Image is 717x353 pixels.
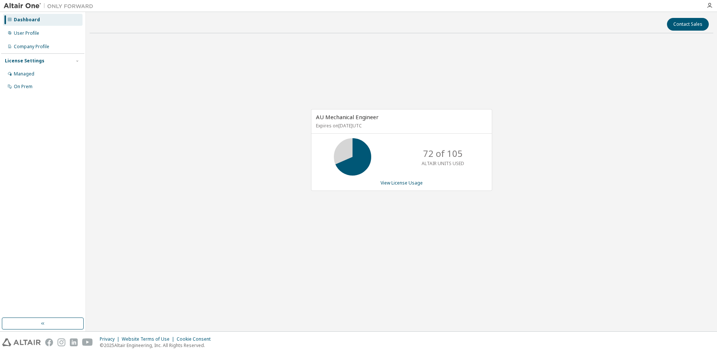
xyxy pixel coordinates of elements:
span: AU Mechanical Engineer [316,113,379,121]
img: instagram.svg [58,338,65,346]
a: View License Usage [381,180,423,186]
div: Dashboard [14,17,40,23]
div: Company Profile [14,44,49,50]
div: On Prem [14,84,32,90]
img: altair_logo.svg [2,338,41,346]
div: Website Terms of Use [122,336,177,342]
img: facebook.svg [45,338,53,346]
img: Altair One [4,2,97,10]
p: Expires on [DATE] UTC [316,123,485,129]
div: Cookie Consent [177,336,215,342]
div: License Settings [5,58,44,64]
p: © 2025 Altair Engineering, Inc. All Rights Reserved. [100,342,215,349]
div: Managed [14,71,34,77]
div: Privacy [100,336,122,342]
p: ALTAIR UNITS USED [422,160,464,167]
img: youtube.svg [82,338,93,346]
div: User Profile [14,30,39,36]
p: 72 of 105 [423,147,463,160]
button: Contact Sales [667,18,709,31]
img: linkedin.svg [70,338,78,346]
